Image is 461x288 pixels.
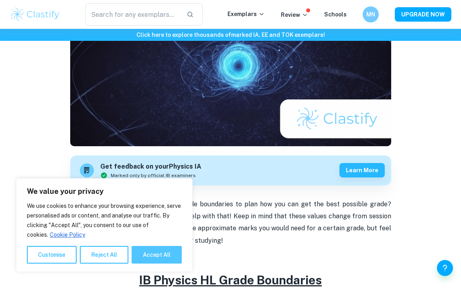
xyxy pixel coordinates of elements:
u: IB Physics HL Grade Boundaries [139,273,322,287]
img: Clastify logo [10,6,61,22]
h6: MN [366,10,376,19]
button: Customise [27,246,77,264]
div: We value your privacy [16,178,193,272]
button: Accept All [132,246,182,264]
p: Are you looking for the IB Physics grade boundaries to plan how you can get the best possible gra... [70,198,391,247]
p: We use cookies to enhance your browsing experience, serve personalised ads or content, and analys... [27,201,182,240]
input: Search for any exemplars... [85,3,180,26]
button: Learn more [339,163,385,177]
h6: Get feedback on your Physics IA [100,162,201,172]
p: We value your privacy [27,187,182,196]
a: Schools [324,11,347,18]
button: Reject All [80,246,128,264]
p: Exemplars [227,10,265,18]
a: Cookie Policy [49,231,85,238]
p: Review [281,10,308,19]
a: Get feedback on yourPhysics IAMarked only by official IB examinersLearn more [70,155,391,185]
span: Marked only by official IB examiners [111,172,196,179]
h6: Click here to explore thousands of marked IA, EE and TOK exemplars ! [2,30,459,39]
button: UPGRADE NOW [395,7,451,22]
button: MN [363,6,379,22]
button: Help and Feedback [437,260,453,276]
